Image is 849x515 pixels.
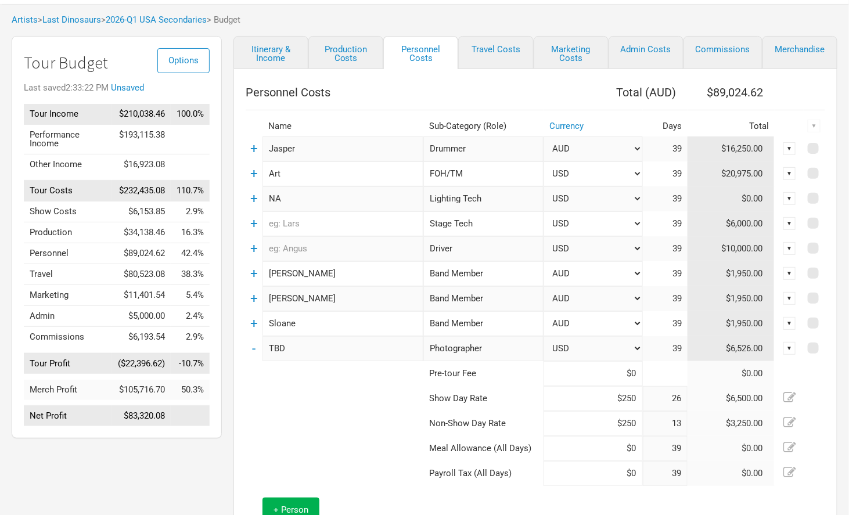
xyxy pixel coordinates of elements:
[24,104,112,125] td: Tour Income
[250,316,258,331] a: +
[783,217,796,230] div: ▼
[688,311,775,336] td: $1,950.00
[783,342,796,355] div: ▼
[24,201,112,222] td: Show Costs
[423,161,544,186] div: FOH/TM
[250,191,258,206] a: +
[423,361,544,386] td: Pre-tour Fee
[112,285,171,306] td: $11,401.54
[171,406,210,427] td: Net Profit as % of Tour Income
[688,211,775,236] td: $6,000.00
[783,267,796,280] div: ▼
[688,236,775,261] td: $10,000.00
[544,81,688,104] th: Total ( AUD )
[171,380,210,400] td: Merch Profit as % of Tour Income
[683,36,762,69] a: Commissions
[42,15,101,25] a: Last Dinosaurs
[24,243,112,264] td: Personnel
[171,154,210,175] td: Other Income as % of Tour Income
[12,15,38,25] a: Artists
[24,327,112,348] td: Commissions
[112,201,171,222] td: $6,153.85
[24,380,112,400] td: Merch Profit
[171,327,210,348] td: Commissions as % of Tour Income
[643,336,688,361] td: 39
[688,286,775,311] td: $1,950.00
[112,327,171,348] td: $6,193.54
[643,286,688,311] td: 39
[423,236,544,261] div: Driver
[112,154,171,175] td: $16,923.08
[423,136,544,161] div: Drummer
[783,317,796,330] div: ▼
[171,306,210,327] td: Admin as % of Tour Income
[106,15,207,25] a: 2026-Q1 USA Secondaries
[762,36,837,69] a: Merchandise
[250,266,258,281] a: +
[171,181,210,201] td: Tour Costs as % of Tour Income
[262,311,423,336] input: eg: Iggy
[688,386,775,411] td: $6,500.00
[688,436,775,461] td: $0.00
[423,286,544,311] div: Band Member
[688,81,775,104] th: $89,024.62
[688,361,775,386] td: $0.00
[38,16,101,24] span: >
[112,222,171,243] td: $34,138.46
[688,261,775,286] td: $1,950.00
[112,124,171,154] td: $193,115.38
[250,216,258,231] a: +
[112,406,171,427] td: $83,320.08
[24,353,112,374] td: Tour Profit
[112,306,171,327] td: $5,000.00
[252,341,256,356] a: -
[171,243,210,264] td: Personnel as % of Tour Income
[274,505,308,515] span: + Person
[24,264,112,285] td: Travel
[643,186,688,211] td: 39
[262,186,423,211] input: eg: John
[250,166,258,181] a: +
[643,116,688,136] th: Days
[609,36,683,69] a: Admin Costs
[168,55,199,66] span: Options
[262,286,423,311] input: eg: PJ
[262,211,423,236] input: eg: Lars
[250,241,258,256] a: +
[783,167,796,180] div: ▼
[783,292,796,305] div: ▼
[171,104,210,125] td: Tour Income as % of Tour Income
[688,136,775,161] td: $16,250.00
[112,181,171,201] td: $232,435.08
[423,436,544,461] td: Meal Allowance (All Days)
[643,211,688,236] td: 39
[688,116,775,136] th: Total
[534,36,609,69] a: Marketing Costs
[688,161,775,186] td: $20,975.00
[157,48,210,73] button: Options
[250,141,258,156] a: +
[643,136,688,161] td: 39
[262,261,423,286] input: eg: Sinead
[262,116,423,136] th: Name
[262,336,423,361] input: eg: Miles
[171,222,210,243] td: Production as % of Tour Income
[112,104,171,125] td: $210,038.46
[643,236,688,261] td: 39
[24,181,112,201] td: Tour Costs
[171,353,210,374] td: Tour Profit as % of Tour Income
[783,192,796,205] div: ▼
[383,36,458,69] a: Personnel Costs
[643,311,688,336] td: 39
[688,461,775,486] td: $0.00
[783,142,796,155] div: ▼
[423,461,544,486] td: Payroll Tax (All Days)
[171,201,210,222] td: Show Costs as % of Tour Income
[808,120,821,132] div: ▼
[111,82,144,93] a: Unsaved
[24,84,210,92] div: Last saved 2:33:22 PM
[423,311,544,336] div: Band Member
[171,285,210,306] td: Marketing as % of Tour Income
[262,161,423,186] input: eg: Ozzy
[250,291,258,306] a: +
